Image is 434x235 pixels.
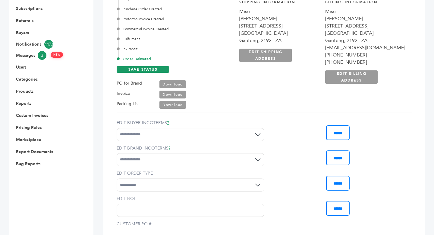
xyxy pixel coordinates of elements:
[117,196,264,202] label: EDIT BOL
[325,70,378,84] a: EDIT BILLING ADDRESS
[325,8,405,15] div: Misu
[16,137,41,143] a: Marketplace
[16,51,77,60] a: Messages3 NEW
[16,76,38,82] a: Categories
[16,161,40,167] a: Bug Reports
[167,120,169,126] a: ?
[117,170,264,176] label: EDIT ORDER TYPE
[325,30,405,37] div: [GEOGRAPHIC_DATA]
[16,125,42,130] a: Pricing Rules
[51,52,63,58] span: NEW
[117,66,169,73] a: SAVE STATUS
[117,100,139,108] label: Packing List
[118,26,220,32] div: Commercial Invoice Created
[159,91,186,98] a: Download
[118,16,220,22] div: Proforma Invoice Created
[117,145,264,151] label: EDIT BRAND INCOTERMS
[325,51,405,59] div: [PHONE_NUMBER]
[325,44,405,51] div: [EMAIL_ADDRESS][DOMAIN_NAME]
[16,113,48,118] a: Custom Invoices
[239,49,292,62] a: EDIT SHIPPING ADDRESS
[325,22,405,30] div: [STREET_ADDRESS]
[16,18,33,24] a: Referrals
[16,89,33,94] a: Products
[239,30,319,37] div: [GEOGRAPHIC_DATA]
[16,101,31,106] a: Reports
[44,40,53,49] span: 4473
[325,37,405,44] div: Gauteng, 2192 - ZA
[16,149,53,155] a: Export Documents
[117,80,142,87] label: PO for Brand
[16,40,77,49] a: Notifications4473
[325,59,405,66] div: [PHONE_NUMBER]
[117,90,130,97] label: Invoice
[325,15,405,22] div: [PERSON_NAME]
[168,145,171,151] a: ?
[16,30,29,36] a: Buyers
[118,46,220,52] div: In-Transit
[117,221,153,227] label: CUSTOMER PO #:
[118,6,220,12] div: Purchase Order Created
[118,56,220,62] div: Order Delivered
[239,15,319,22] div: [PERSON_NAME]
[159,80,186,88] a: Download
[16,6,42,11] a: Subscriptions
[118,36,220,42] div: Fulfillment
[159,101,186,109] a: Download
[239,8,319,15] div: Misu
[16,64,27,70] a: Users
[239,22,319,30] div: [STREET_ADDRESS]
[239,37,319,44] div: Gauteng, 2192 - ZA
[38,51,46,60] span: 3
[117,120,264,126] label: EDIT BUYER INCOTERMS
